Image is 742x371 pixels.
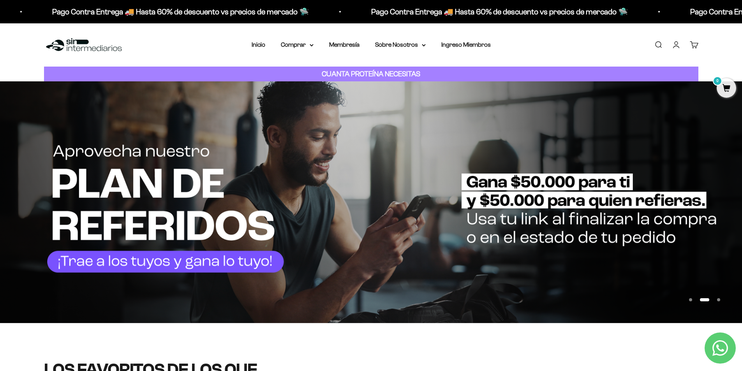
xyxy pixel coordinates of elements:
[322,70,420,78] strong: CUANTA PROTEÍNA NECESITAS
[344,5,601,18] p: Pago Contra Entrega 🚚 Hasta 60% de descuento vs precios de mercado 🛸
[717,84,736,93] a: 0
[713,76,722,86] mark: 0
[329,41,360,48] a: Membresía
[252,41,265,48] a: Inicio
[375,40,426,50] summary: Sobre Nosotros
[25,5,282,18] p: Pago Contra Entrega 🚚 Hasta 60% de descuento vs precios de mercado 🛸
[281,40,314,50] summary: Comprar
[441,41,491,48] a: Ingreso Miembros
